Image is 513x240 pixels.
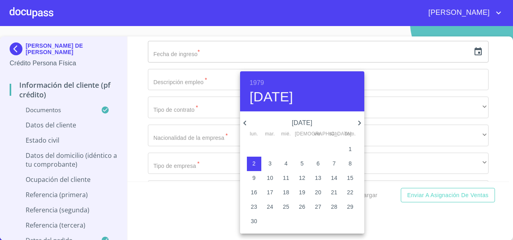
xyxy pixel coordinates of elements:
[295,186,309,200] button: 19
[295,130,309,138] span: [DEMOGRAPHIC_DATA].
[343,157,357,171] button: 8
[263,157,277,171] button: 3
[343,142,357,157] button: 1
[267,188,273,196] p: 17
[327,130,341,138] span: sáb.
[247,130,261,138] span: lun.
[349,159,352,167] p: 8
[343,186,357,200] button: 22
[299,174,305,182] p: 12
[252,174,256,182] p: 9
[315,203,321,211] p: 27
[347,203,353,211] p: 29
[311,130,325,138] span: vie.
[331,203,337,211] p: 28
[252,159,256,167] p: 2
[263,130,277,138] span: mar.
[347,174,353,182] p: 15
[247,200,261,214] button: 23
[247,186,261,200] button: 16
[315,188,321,196] p: 20
[279,171,293,186] button: 11
[295,171,309,186] button: 12
[251,203,257,211] p: 23
[311,157,325,171] button: 6
[285,159,288,167] p: 4
[267,203,273,211] p: 24
[269,159,272,167] p: 3
[295,157,309,171] button: 5
[283,203,289,211] p: 25
[327,171,341,186] button: 14
[295,200,309,214] button: 26
[279,130,293,138] span: mié.
[299,188,305,196] p: 19
[343,130,357,138] span: dom.
[250,77,264,89] button: 1979
[247,214,261,229] button: 30
[279,157,293,171] button: 4
[331,174,337,182] p: 14
[251,217,257,225] p: 30
[283,174,289,182] p: 11
[333,159,336,167] p: 7
[317,159,320,167] p: 6
[263,171,277,186] button: 10
[283,188,289,196] p: 18
[251,188,257,196] p: 16
[279,200,293,214] button: 25
[311,171,325,186] button: 13
[267,174,273,182] p: 10
[263,186,277,200] button: 17
[311,186,325,200] button: 20
[279,186,293,200] button: 18
[327,186,341,200] button: 21
[347,188,353,196] p: 22
[250,118,355,128] p: [DATE]
[327,157,341,171] button: 7
[343,171,357,186] button: 15
[247,171,261,186] button: 9
[247,157,261,171] button: 2
[349,145,352,153] p: 1
[327,200,341,214] button: 28
[343,200,357,214] button: 29
[299,203,305,211] p: 26
[263,200,277,214] button: 24
[315,174,321,182] p: 13
[331,188,337,196] p: 21
[311,200,325,214] button: 27
[250,89,293,105] button: [DATE]
[301,159,304,167] p: 5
